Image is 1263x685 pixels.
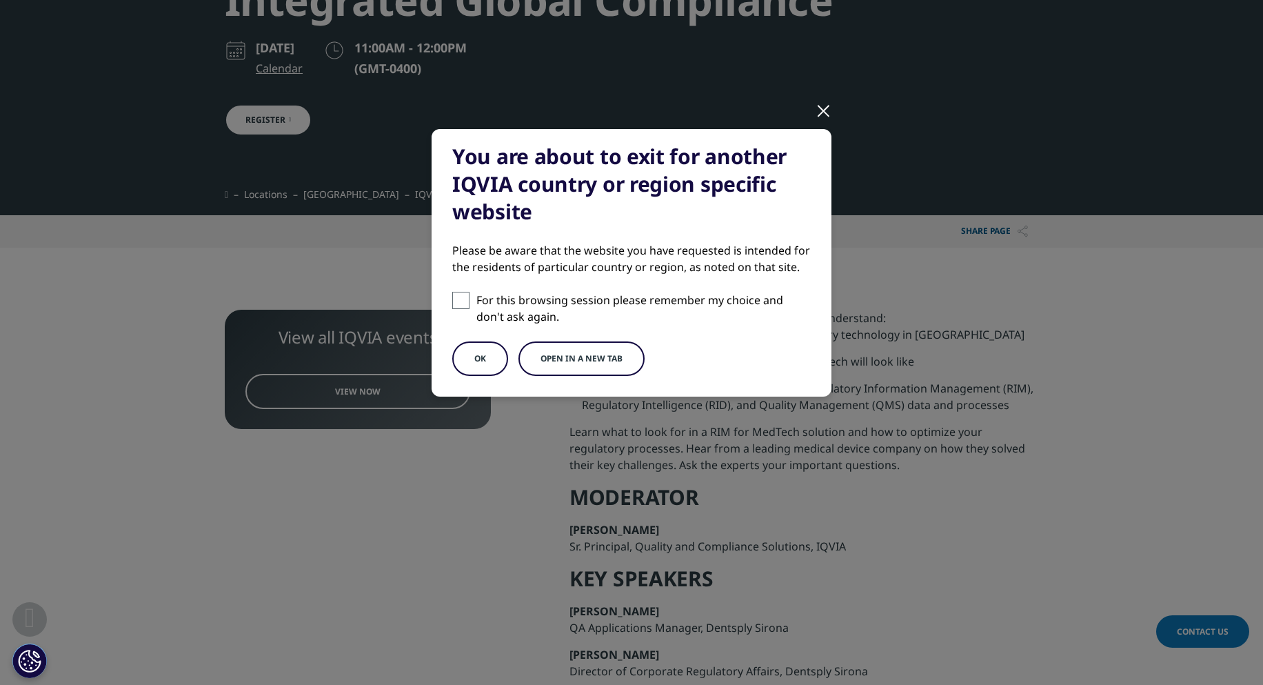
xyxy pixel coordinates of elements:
[452,242,811,275] div: Please be aware that the website you have requested is intended for the residents of particular c...
[452,143,811,226] div: You are about to exit for another IQVIA country or region specific website
[12,644,47,678] button: Cookies Settings
[518,341,645,376] button: Open in a new tab
[452,341,508,376] button: OK
[476,292,811,325] p: For this browsing session please remember my choice and don't ask again.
